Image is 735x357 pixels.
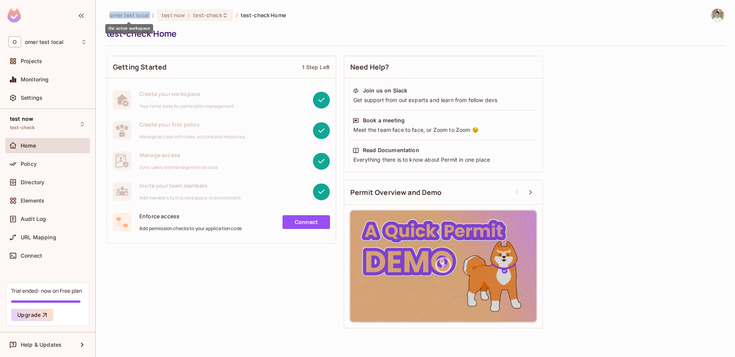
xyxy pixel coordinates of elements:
[21,95,42,101] span: Settings
[109,11,149,19] span: the active workspace
[11,309,53,321] button: Upgrade
[11,287,82,294] div: Trial ended- now on Free plan
[350,188,442,197] span: Permit Overview and Demo
[139,182,241,189] span: Invite your team members
[139,103,234,109] span: Your home base for permission management
[188,12,190,18] span: :
[302,63,330,71] div: 1 Step Left
[139,226,242,232] span: Add permission checks to your application code
[106,28,720,39] div: test-check Home
[363,87,407,94] div: Join us on Slack
[21,179,44,185] span: Directory
[21,198,44,204] span: Elements
[162,11,185,19] span: test now
[139,121,245,128] span: Create your first policy
[21,234,56,240] span: URL Mapping
[21,342,62,348] span: Help & Updates
[21,58,42,64] span: Projects
[283,215,330,229] a: Connect
[10,116,33,122] span: test now
[139,164,218,170] span: Sync users and manage their access
[241,11,286,19] span: test-check Home
[139,151,218,159] span: Manage access
[139,134,245,140] span: Manage access with roles, actions and resources
[25,39,64,45] span: Workspace: omer test local
[21,216,46,222] span: Audit Log
[105,24,153,34] div: the active workspace
[711,9,724,21] img: omer@permit.io
[152,11,154,19] li: /
[8,36,21,47] span: O
[363,117,405,124] div: Book a meeting
[7,8,21,23] img: SReyMgAAAABJRU5ErkJggg==
[21,76,49,83] span: Monitoring
[363,146,419,154] div: Read Documentation
[353,156,534,164] div: Everything there is to know about Permit in one place
[139,213,242,220] span: Enforce access
[10,125,35,131] span: test-check
[21,253,42,259] span: Connect
[353,96,534,104] div: Get support from out experts and learn from fellow devs
[353,126,534,134] div: Meet the team face to face, or Zoom to Zoom 😉
[236,11,238,19] li: /
[113,62,167,72] span: Getting Started
[139,90,234,97] span: Create your workspace
[139,195,241,201] span: Add members to this workspace or environment
[350,62,389,72] span: Need Help?
[21,143,36,149] span: Home
[193,11,222,19] span: test-check
[21,161,37,167] span: Policy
